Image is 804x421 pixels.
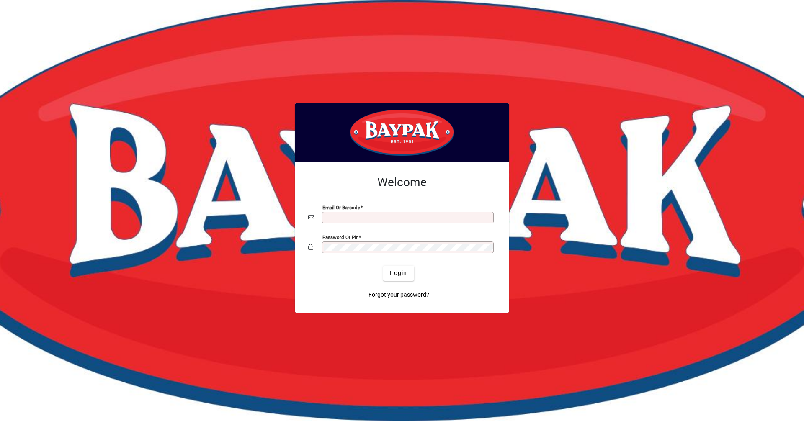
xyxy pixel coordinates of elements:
[390,269,407,277] span: Login
[383,266,414,281] button: Login
[365,288,433,303] a: Forgot your password?
[322,234,358,240] mat-label: Password or Pin
[322,204,360,210] mat-label: Email or Barcode
[308,175,496,190] h2: Welcome
[368,290,429,299] span: Forgot your password?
